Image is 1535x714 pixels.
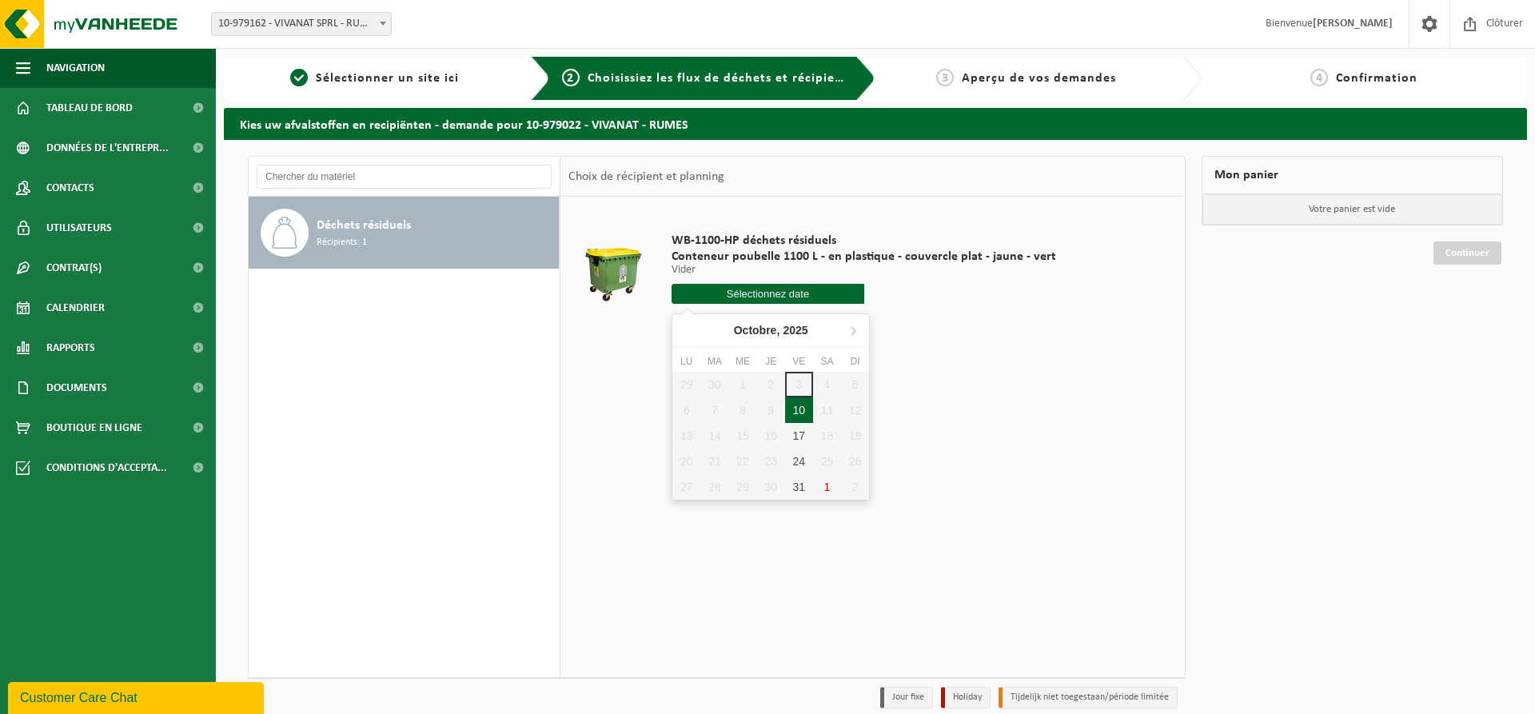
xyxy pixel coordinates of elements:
[785,423,813,449] div: 17
[672,284,864,304] input: Sélectionnez date
[211,12,392,36] span: 10-979162 - VIVANAT SPRL - RUMES
[783,325,808,336] i: 2025
[290,69,308,86] span: 1
[212,13,391,35] span: 10-979162 - VIVANAT SPRL - RUMES
[46,48,105,88] span: Navigation
[813,353,841,369] div: Sa
[1202,194,1503,225] p: Votre panier est vide
[46,208,112,248] span: Utilisateurs
[672,265,1056,276] p: Vider
[1336,72,1417,85] span: Confirmation
[46,88,133,128] span: Tableau de bord
[672,233,1056,249] span: WB-1100-HP déchets résiduels
[46,248,102,288] span: Contrat(s)
[317,235,367,250] span: Récipients: 1
[232,69,518,88] a: 1Sélectionner un site ici
[936,69,954,86] span: 3
[757,353,785,369] div: Je
[785,449,813,474] div: 24
[700,353,728,369] div: Ma
[46,408,142,448] span: Boutique en ligne
[8,679,267,714] iframe: chat widget
[560,157,732,197] div: Choix de récipient et planning
[785,353,813,369] div: Ve
[46,288,105,328] span: Calendrier
[316,72,459,85] span: Sélectionner un site ici
[1313,18,1393,30] strong: [PERSON_NAME]
[962,72,1116,85] span: Aperçu de vos demandes
[46,368,107,408] span: Documents
[46,168,94,208] span: Contacts
[257,165,552,189] input: Chercher du matériel
[999,687,1178,708] li: Tijdelijk niet toegestaan/période limitée
[46,328,95,368] span: Rapports
[880,687,933,708] li: Jour fixe
[785,474,813,500] div: 31
[1310,69,1328,86] span: 4
[224,108,1527,139] h2: Kies uw afvalstoffen en recipiënten - demande pour 10-979022 - VIVANAT - RUMES
[1433,241,1501,265] a: Continuer
[841,353,869,369] div: Di
[941,687,991,708] li: Holiday
[1202,156,1504,194] div: Mon panier
[785,397,813,423] div: 10
[249,197,560,269] button: Déchets résiduels Récipients: 1
[562,69,580,86] span: 2
[728,353,756,369] div: Me
[46,448,167,488] span: Conditions d'accepta...
[728,317,815,343] div: Octobre,
[46,128,169,168] span: Données de l'entrepr...
[672,249,1056,265] span: Conteneur poubelle 1100 L - en plastique - couvercle plat - jaune - vert
[672,353,700,369] div: Lu
[317,216,411,235] span: Déchets résiduels
[588,72,854,85] span: Choisissiez les flux de déchets et récipients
